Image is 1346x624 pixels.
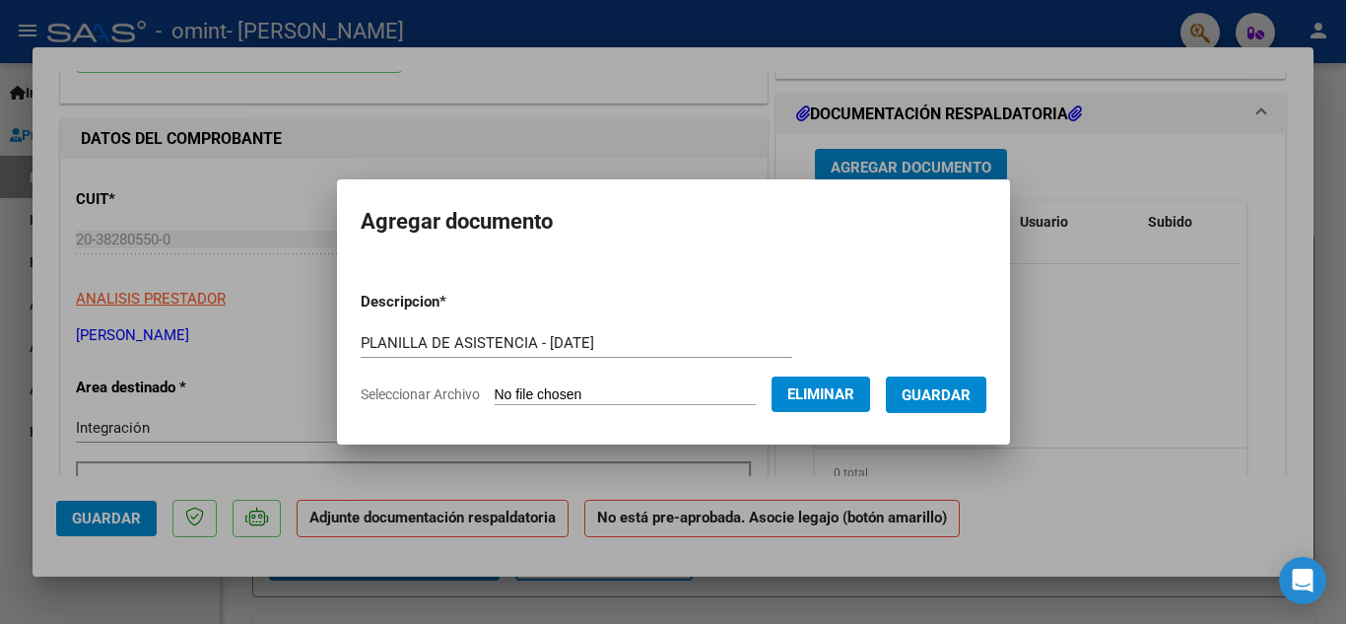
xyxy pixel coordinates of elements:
[361,386,480,402] span: Seleccionar Archivo
[1279,557,1326,604] div: Open Intercom Messenger
[902,386,971,404] span: Guardar
[772,377,870,412] button: Eliminar
[361,203,986,241] h2: Agregar documento
[361,291,549,313] p: Descripcion
[787,385,854,403] span: Eliminar
[886,377,986,413] button: Guardar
